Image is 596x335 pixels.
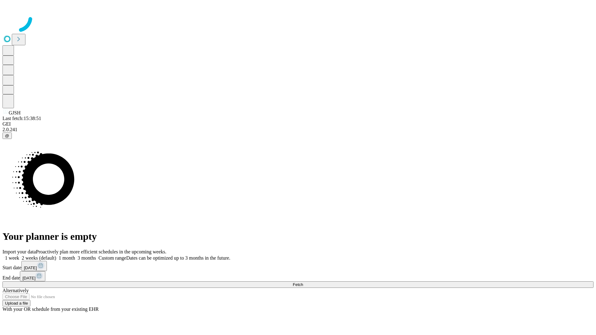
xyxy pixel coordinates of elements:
[293,282,303,287] span: Fetch
[2,288,29,293] span: Alternatively
[5,133,9,138] span: @
[2,116,41,121] span: Last fetch: 15:38:51
[5,255,19,261] span: 1 week
[2,300,30,306] button: Upload a file
[24,266,37,270] span: [DATE]
[78,255,96,261] span: 3 months
[21,261,47,271] button: [DATE]
[59,255,75,261] span: 1 month
[9,110,20,115] span: GJSH
[126,255,230,261] span: Dates can be optimized up to 3 months in the future.
[36,249,166,254] span: Proactively plan more efficient schedules in the upcoming weeks.
[98,255,126,261] span: Custom range
[22,276,35,280] span: [DATE]
[2,281,594,288] button: Fetch
[2,261,594,271] div: Start date
[2,271,594,281] div: End date
[2,121,594,127] div: GEI
[2,231,594,242] h1: Your planner is empty
[2,306,99,312] span: With your OR schedule from your existing EHR
[2,249,36,254] span: Import your data
[2,127,594,132] div: 2.0.241
[2,132,12,139] button: @
[22,255,56,261] span: 2 weeks (default)
[20,271,45,281] button: [DATE]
